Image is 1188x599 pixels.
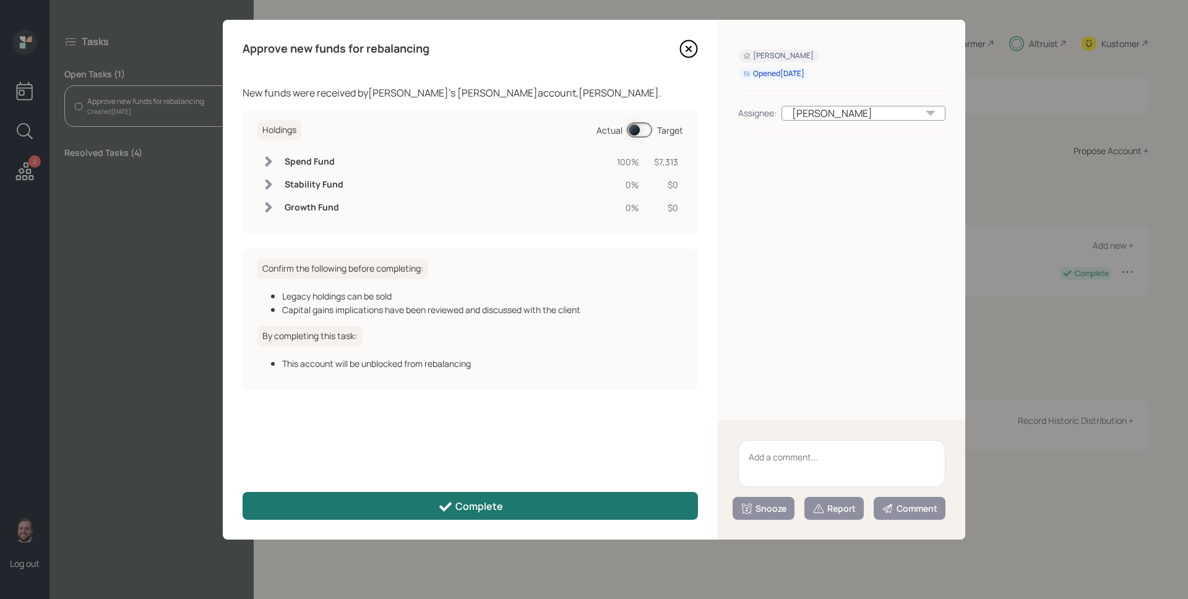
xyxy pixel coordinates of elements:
[596,124,622,137] div: Actual
[243,492,698,520] button: Complete
[257,326,362,347] h6: By completing this task:
[282,303,683,316] div: Capital gains implications have been reviewed and discussed with the client
[285,202,343,213] h6: Growth Fund
[738,106,777,119] div: Assignee:
[257,259,428,279] h6: Confirm the following before completing:
[654,155,678,168] div: $7,313
[804,497,864,520] button: Report
[657,124,683,137] div: Target
[733,497,794,520] button: Snooze
[781,106,945,121] div: [PERSON_NAME]
[282,357,683,370] div: This account will be unblocked from rebalancing
[243,85,698,100] div: New funds were received by [PERSON_NAME] 's [PERSON_NAME] account, [PERSON_NAME] .
[617,155,639,168] div: 100%
[285,179,343,190] h6: Stability Fund
[882,502,937,515] div: Comment
[243,42,429,56] h4: Approve new funds for rebalancing
[812,502,856,515] div: Report
[743,51,814,61] div: [PERSON_NAME]
[285,157,343,167] h6: Spend Fund
[257,120,301,140] h6: Holdings
[654,178,678,191] div: $0
[438,499,503,514] div: Complete
[741,502,786,515] div: Snooze
[617,178,639,191] div: 0%
[874,497,945,520] button: Comment
[743,69,804,79] div: Opened [DATE]
[617,201,639,214] div: 0%
[654,201,678,214] div: $0
[282,290,683,303] div: Legacy holdings can be sold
